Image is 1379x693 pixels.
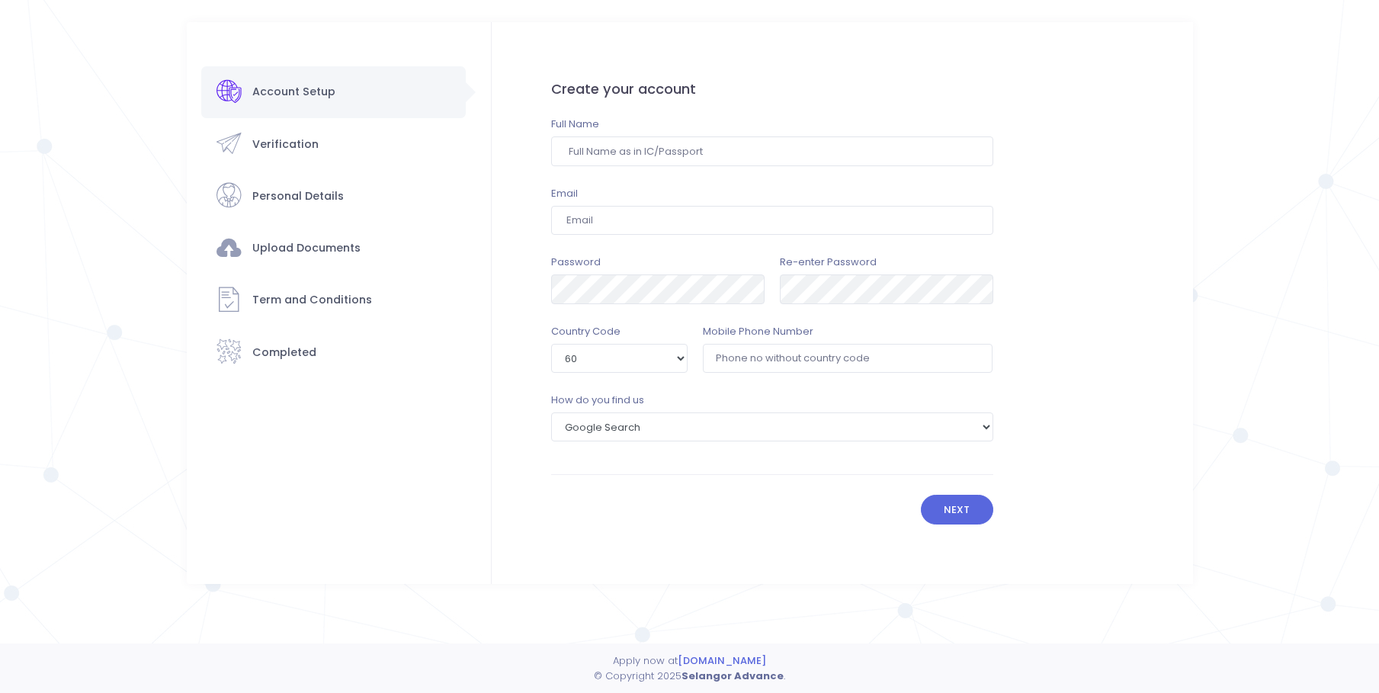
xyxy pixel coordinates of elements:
strong: Selangor Advance [681,669,784,683]
label: How do you find us [551,393,644,408]
label: Email [551,186,578,201]
label: Mobile Phone Number [703,324,813,339]
label: Country Code [551,324,621,339]
label: Full Name [551,117,599,132]
a: [DOMAIN_NAME] [678,653,766,668]
label: Re-enter Password [780,255,877,270]
input: Email [551,206,993,235]
div: Create your account [551,79,993,99]
button: Next [921,495,993,524]
input: Full Name as in IC/Passport [551,136,993,165]
input: Phone no without country code [703,344,993,373]
label: Password [551,255,601,270]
